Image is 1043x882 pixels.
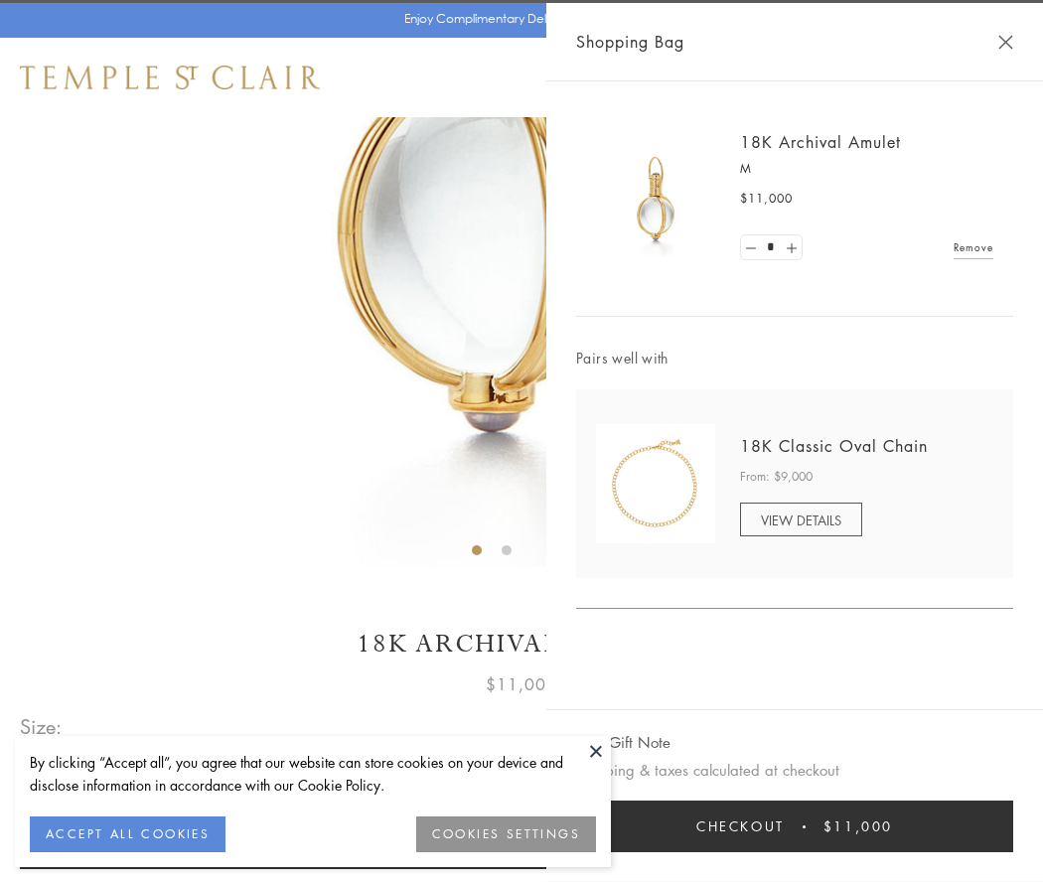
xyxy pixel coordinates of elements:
[576,801,1013,852] button: Checkout $11,000
[576,730,670,755] button: Add Gift Note
[761,511,841,529] span: VIEW DETAILS
[740,467,813,487] span: From: $9,000
[741,235,761,260] a: Set quantity to 0
[486,671,557,697] span: $11,000
[740,435,928,457] a: 18K Classic Oval Chain
[596,424,715,543] img: N88865-OV18
[954,236,993,258] a: Remove
[30,816,225,852] button: ACCEPT ALL COOKIES
[740,159,993,179] p: M
[696,815,785,837] span: Checkout
[740,189,793,209] span: $11,000
[416,816,596,852] button: COOKIES SETTINGS
[823,815,893,837] span: $11,000
[740,503,862,536] a: VIEW DETAILS
[740,131,901,153] a: 18K Archival Amulet
[576,347,1013,369] span: Pairs well with
[20,627,1023,661] h1: 18K Archival Amulet
[596,139,715,258] img: 18K Archival Amulet
[404,9,630,29] p: Enjoy Complimentary Delivery & Returns
[998,35,1013,50] button: Close Shopping Bag
[30,751,596,797] div: By clicking “Accept all”, you agree that our website can store cookies on your device and disclos...
[781,235,801,260] a: Set quantity to 2
[20,66,320,89] img: Temple St. Clair
[576,758,1013,783] p: Shipping & taxes calculated at checkout
[20,710,64,743] span: Size:
[576,29,684,55] span: Shopping Bag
